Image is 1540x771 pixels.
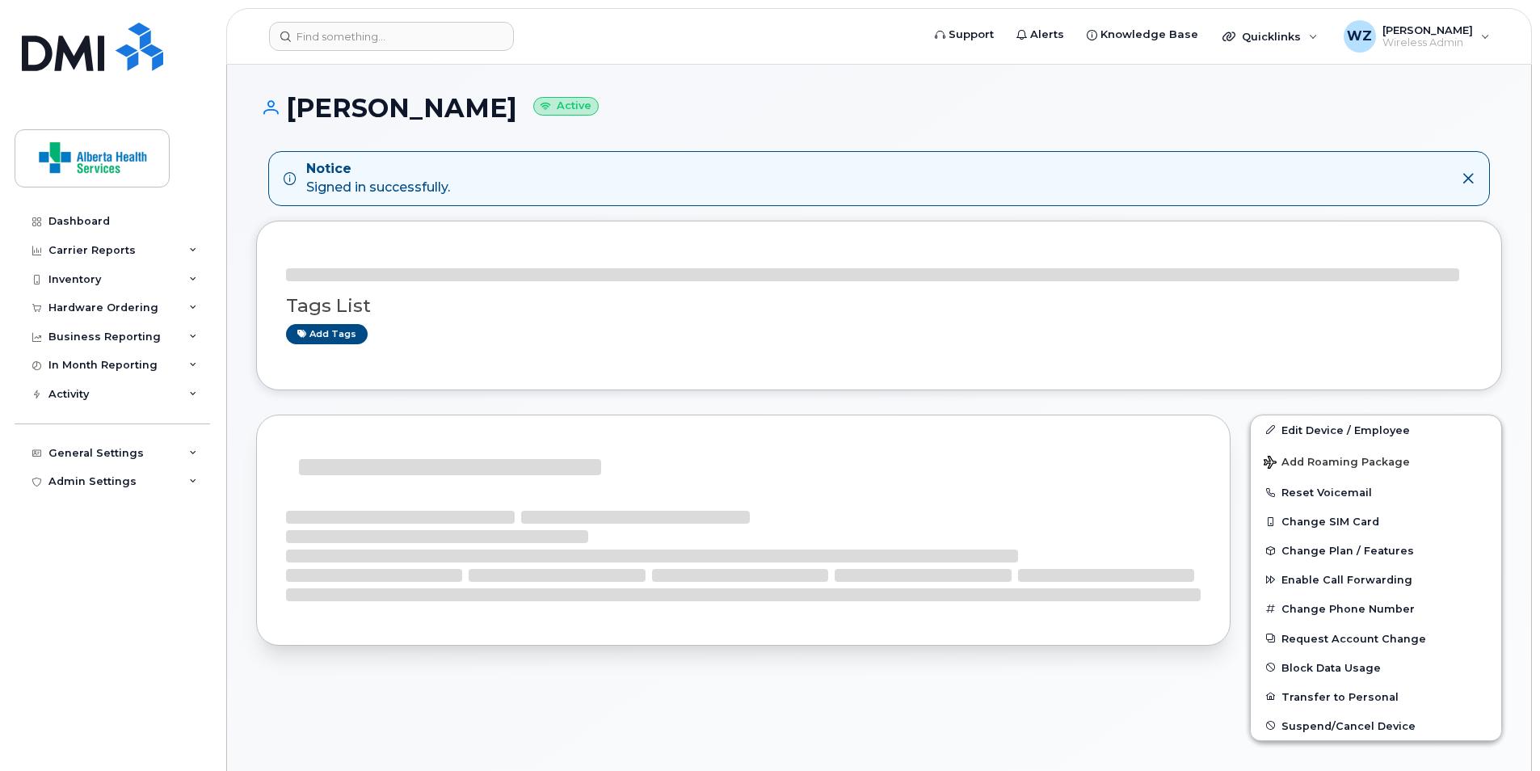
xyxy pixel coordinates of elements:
[1281,574,1412,586] span: Enable Call Forwarding
[1251,507,1501,536] button: Change SIM Card
[1251,565,1501,594] button: Enable Call Forwarding
[1251,444,1501,478] button: Add Roaming Package
[286,324,368,344] a: Add tags
[1251,478,1501,507] button: Reset Voicemail
[1251,415,1501,444] a: Edit Device / Employee
[1251,624,1501,653] button: Request Account Change
[286,296,1472,316] h3: Tags List
[1251,594,1501,623] button: Change Phone Number
[1281,545,1414,557] span: Change Plan / Features
[256,94,1502,122] h1: [PERSON_NAME]
[1264,456,1410,471] span: Add Roaming Package
[1251,653,1501,682] button: Block Data Usage
[306,160,450,197] div: Signed in successfully.
[306,160,450,179] strong: Notice
[1251,682,1501,711] button: Transfer to Personal
[1251,711,1501,740] button: Suspend/Cancel Device
[533,97,599,116] small: Active
[1281,719,1416,731] span: Suspend/Cancel Device
[1251,536,1501,565] button: Change Plan / Features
